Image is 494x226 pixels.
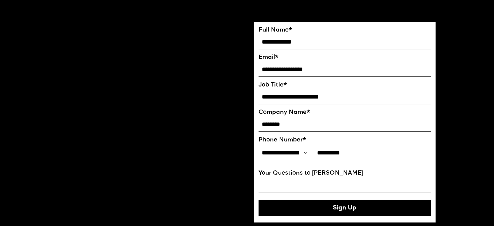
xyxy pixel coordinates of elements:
label: Full Name [259,27,431,34]
label: Email [259,54,431,61]
label: Your Questions to [PERSON_NAME] [259,170,431,177]
label: Job Title [259,82,431,89]
label: Phone Number [259,137,431,144]
button: Sign Up [259,200,431,216]
label: Company Name [259,109,431,116]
